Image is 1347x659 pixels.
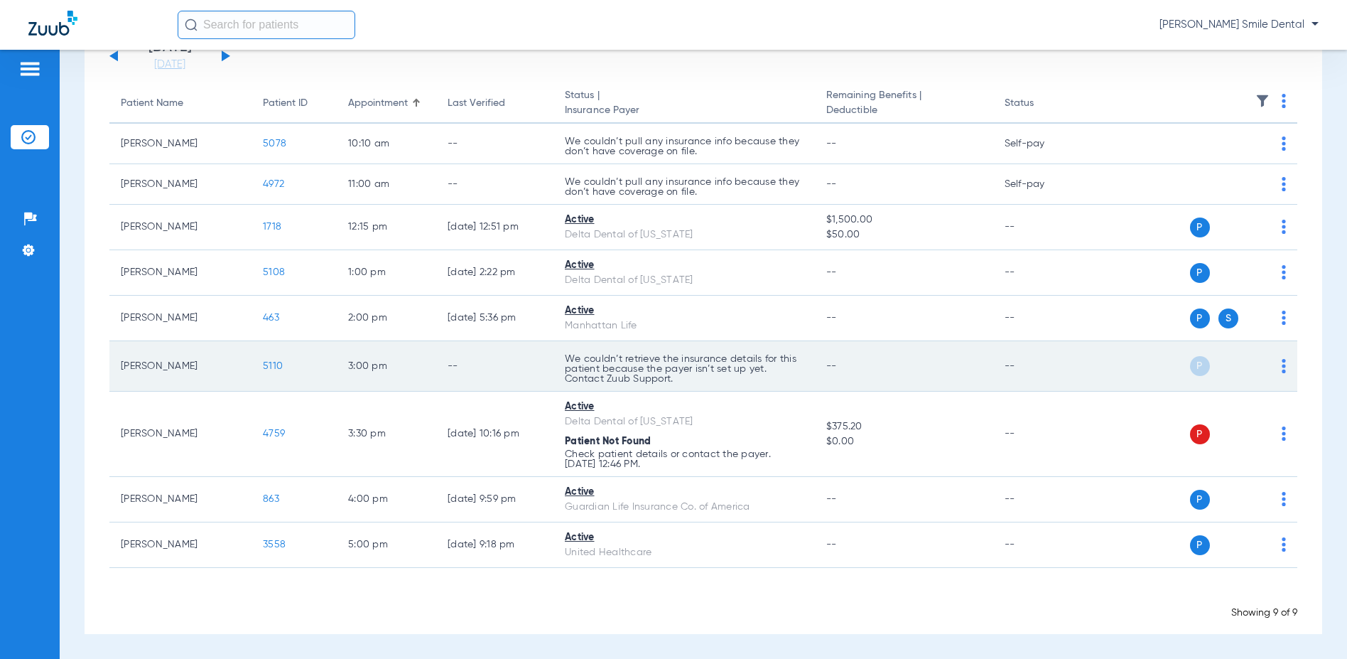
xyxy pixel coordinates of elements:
[178,11,355,39] input: Search for patients
[337,164,436,205] td: 11:00 AM
[436,392,553,477] td: [DATE] 10:16 PM
[826,361,837,371] span: --
[826,434,982,449] span: $0.00
[1190,490,1210,510] span: P
[1190,309,1210,328] span: P
[1255,94,1270,108] img: filter.svg
[185,18,198,31] img: Search Icon
[1282,220,1286,234] img: group-dot-blue.svg
[565,530,804,545] div: Active
[121,96,240,111] div: Patient Name
[553,84,815,124] th: Status |
[993,250,1089,296] td: --
[436,477,553,523] td: [DATE] 9:59 PM
[436,164,553,205] td: --
[565,485,804,500] div: Active
[993,392,1089,477] td: --
[826,313,837,323] span: --
[826,540,837,550] span: --
[826,267,837,277] span: --
[263,267,285,277] span: 5108
[263,361,283,371] span: 5110
[993,164,1089,205] td: Self-pay
[565,258,804,273] div: Active
[826,227,982,242] span: $50.00
[109,477,251,523] td: [PERSON_NAME]
[337,523,436,568] td: 5:00 PM
[337,341,436,392] td: 3:00 PM
[109,523,251,568] td: [PERSON_NAME]
[436,124,553,164] td: --
[1282,265,1286,279] img: group-dot-blue.svg
[565,273,804,288] div: Delta Dental of [US_STATE]
[263,494,279,504] span: 863
[436,205,553,250] td: [DATE] 12:51 PM
[337,477,436,523] td: 4:00 PM
[826,419,982,434] span: $375.20
[1159,18,1319,32] span: [PERSON_NAME] Smile Dental
[993,477,1089,523] td: --
[348,96,425,111] div: Appointment
[127,41,212,72] li: [DATE]
[436,341,553,392] td: --
[337,205,436,250] td: 12:15 PM
[1190,263,1210,283] span: P
[1190,535,1210,555] span: P
[127,58,212,72] a: [DATE]
[263,139,286,149] span: 5078
[337,124,436,164] td: 10:10 AM
[1218,309,1238,328] span: S
[1190,218,1210,237] span: P
[826,213,982,227] span: $1,500.00
[1190,424,1210,444] span: P
[565,545,804,560] div: United Healthcare
[348,96,408,111] div: Appointment
[565,177,804,197] p: We couldn’t pull any insurance info because they don’t have coverage on file.
[1231,608,1297,618] span: Showing 9 of 9
[565,213,804,227] div: Active
[436,296,553,341] td: [DATE] 5:36 PM
[121,96,183,111] div: Patient Name
[263,222,281,232] span: 1718
[815,84,993,124] th: Remaining Benefits |
[993,341,1089,392] td: --
[263,313,279,323] span: 463
[263,96,308,111] div: Patient ID
[565,436,651,446] span: Patient Not Found
[565,414,804,429] div: Delta Dental of [US_STATE]
[565,400,804,414] div: Active
[565,500,804,515] div: Guardian Life Insurance Co. of America
[565,227,804,242] div: Delta Dental of [US_STATE]
[448,96,505,111] div: Last Verified
[18,60,41,77] img: hamburger-icon
[109,341,251,392] td: [PERSON_NAME]
[993,84,1089,124] th: Status
[826,179,837,189] span: --
[28,11,77,36] img: Zuub Logo
[1282,136,1286,151] img: group-dot-blue.svg
[263,96,325,111] div: Patient ID
[993,124,1089,164] td: Self-pay
[1282,177,1286,191] img: group-dot-blue.svg
[337,392,436,477] td: 3:30 PM
[436,250,553,296] td: [DATE] 2:22 PM
[109,392,251,477] td: [PERSON_NAME]
[565,318,804,333] div: Manhattan Life
[109,250,251,296] td: [PERSON_NAME]
[565,304,804,318] div: Active
[263,429,285,439] span: 4759
[1282,359,1286,373] img: group-dot-blue.svg
[109,124,251,164] td: [PERSON_NAME]
[565,103,804,118] span: Insurance Payer
[826,494,837,504] span: --
[1282,492,1286,506] img: group-dot-blue.svg
[263,179,284,189] span: 4972
[448,96,542,111] div: Last Verified
[337,250,436,296] td: 1:00 PM
[263,540,286,550] span: 3558
[826,103,982,118] span: Deductible
[1282,537,1286,552] img: group-dot-blue.svg
[337,296,436,341] td: 2:00 PM
[109,296,251,341] td: [PERSON_NAME]
[1190,356,1210,376] span: P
